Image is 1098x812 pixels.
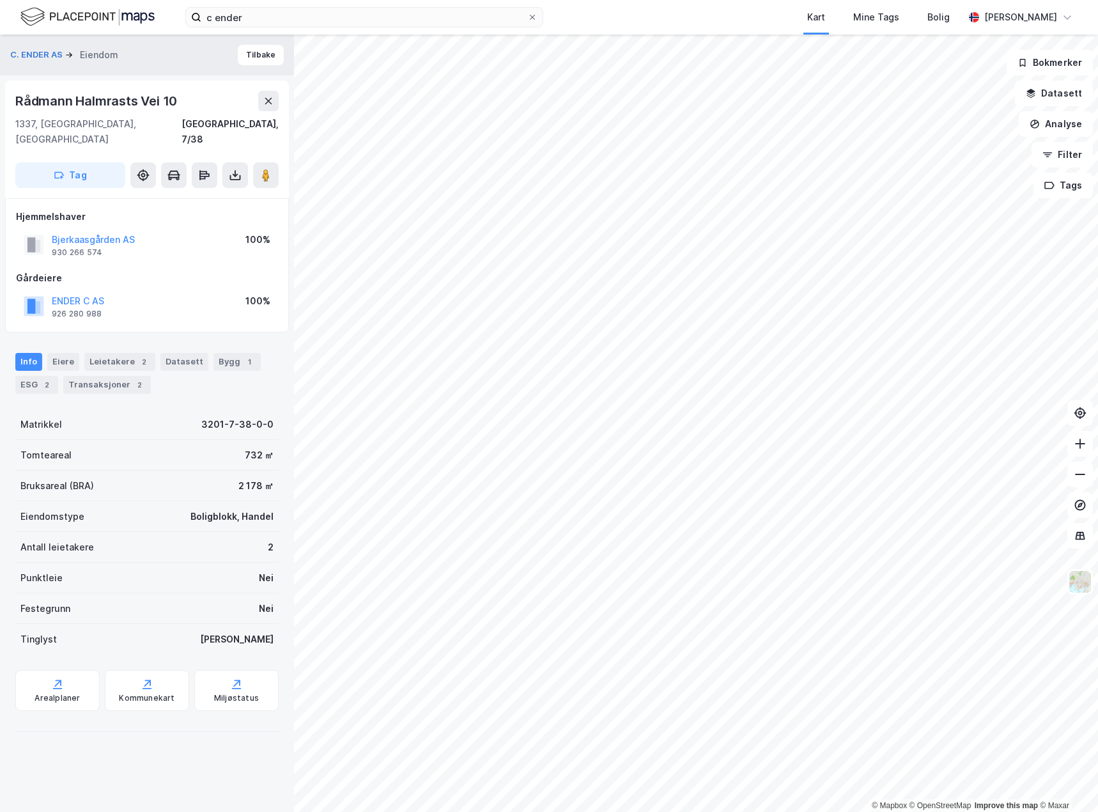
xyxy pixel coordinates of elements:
div: Kart [807,10,825,25]
button: Tags [1033,173,1093,198]
a: Improve this map [975,801,1038,810]
div: Eiendom [80,47,118,63]
button: Filter [1032,142,1093,168]
div: Tinglyst [20,632,57,647]
div: Boligblokk, Handel [190,509,274,524]
div: Mine Tags [853,10,899,25]
div: Nei [259,570,274,586]
div: Arealplaner [35,693,80,703]
button: Datasett [1015,81,1093,106]
div: 2 [268,540,274,555]
a: Mapbox [872,801,907,810]
div: Bygg [213,353,261,371]
div: Datasett [160,353,208,371]
a: OpenStreetMap [909,801,971,810]
div: Festegrunn [20,601,70,616]
div: Hjemmelshaver [16,209,278,224]
div: Miljøstatus [214,693,259,703]
div: 100% [245,232,270,247]
img: logo.f888ab2527a4732fd821a326f86c7f29.svg [20,6,155,28]
div: 732 ㎡ [245,448,274,463]
button: Tilbake [238,45,284,65]
div: 926 280 988 [52,309,102,319]
button: Bokmerker [1007,50,1093,75]
button: C. ENDER AS [10,49,65,61]
div: Transaksjoner [63,376,151,394]
div: Kommunekart [119,693,174,703]
div: Rådmann Halmrasts Vei 10 [15,91,180,111]
div: [PERSON_NAME] [984,10,1057,25]
div: 100% [245,293,270,309]
div: [GEOGRAPHIC_DATA], 7/38 [182,116,279,147]
div: Kontrollprogram for chat [1034,751,1098,812]
button: Analyse [1019,111,1093,137]
div: Info [15,353,42,371]
div: Bruksareal (BRA) [20,478,94,494]
div: 2 [137,355,150,368]
div: Matrikkel [20,417,62,432]
button: Tag [15,162,125,188]
input: Søk på adresse, matrikkel, gårdeiere, leietakere eller personer [201,8,527,27]
div: Antall leietakere [20,540,94,555]
div: Gårdeiere [16,270,278,286]
div: Bolig [927,10,950,25]
div: Tomteareal [20,448,72,463]
div: Nei [259,601,274,616]
iframe: Chat Widget [1034,751,1098,812]
div: 930 266 574 [52,247,102,258]
div: Leietakere [84,353,155,371]
div: 1 [243,355,256,368]
div: 2 [40,379,53,391]
div: 3201-7-38-0-0 [201,417,274,432]
div: Eiendomstype [20,509,84,524]
div: Eiere [47,353,79,371]
div: ESG [15,376,58,394]
div: 2 178 ㎡ [238,478,274,494]
div: Punktleie [20,570,63,586]
div: 2 [133,379,146,391]
img: Z [1068,570,1092,594]
div: 1337, [GEOGRAPHIC_DATA], [GEOGRAPHIC_DATA] [15,116,182,147]
div: [PERSON_NAME] [200,632,274,647]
